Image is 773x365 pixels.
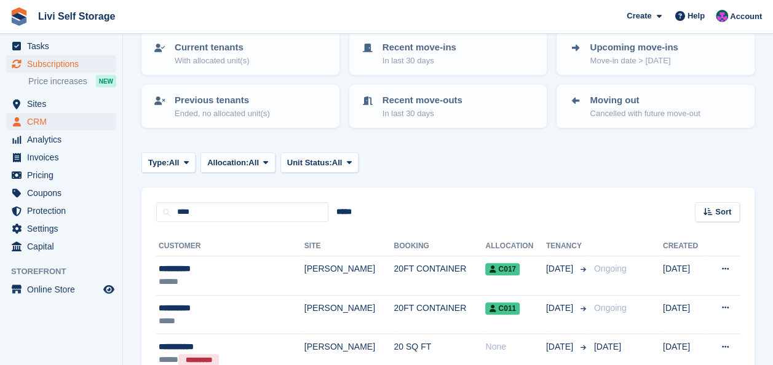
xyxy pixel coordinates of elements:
span: Ongoing [594,303,627,313]
a: menu [6,149,116,166]
a: menu [6,184,116,202]
p: With allocated unit(s) [175,55,249,67]
span: Sites [27,95,101,112]
a: menu [6,37,116,55]
span: Protection [27,202,101,219]
p: Move-in date > [DATE] [590,55,678,67]
p: Upcoming move-ins [590,41,678,55]
th: Site [304,237,394,256]
span: Coupons [27,184,101,202]
td: [PERSON_NAME] [304,295,394,334]
th: Customer [156,237,304,256]
span: Create [627,10,651,22]
span: Type: [148,157,169,169]
p: Recent move-ins [383,41,456,55]
td: 20FT CONTAINER [394,256,485,296]
span: All [169,157,180,169]
a: menu [6,131,116,148]
span: Tasks [27,37,101,55]
a: Preview store [101,282,116,297]
p: Cancelled with future move-out [590,108,700,120]
span: Ongoing [594,264,627,273]
span: C011 [485,302,520,315]
td: [PERSON_NAME] [304,256,394,296]
a: Price increases NEW [28,74,116,88]
a: Moving out Cancelled with future move-out [558,86,753,127]
span: [DATE] [546,340,576,353]
span: C017 [485,263,520,275]
a: menu [6,220,116,237]
td: [DATE] [663,256,707,296]
p: Current tenants [175,41,249,55]
button: Unit Status: All [280,152,359,173]
a: menu [6,95,116,112]
a: menu [6,113,116,130]
a: Recent move-outs In last 30 days [351,86,546,127]
span: Unit Status: [287,157,332,169]
span: [DATE] [546,302,576,315]
span: All [248,157,259,169]
a: Livi Self Storage [33,6,120,26]
span: Invoices [27,149,101,166]
a: menu [6,281,116,298]
a: menu [6,238,116,255]
span: Price increases [28,76,87,87]
span: Subscriptions [27,55,101,73]
span: [DATE] [594,342,621,351]
a: Previous tenants Ended, no allocated unit(s) [143,86,338,127]
span: Allocation: [207,157,248,169]
img: stora-icon-8386f47178a22dfd0bd8f6a31ec36ba5ce8667c1dd55bd0f319d3a0aa187defe.svg [10,7,28,26]
span: Settings [27,220,101,237]
a: menu [6,202,116,219]
p: In last 30 days [383,108,462,120]
p: Moving out [590,93,700,108]
span: Online Store [27,281,101,298]
p: Recent move-outs [383,93,462,108]
span: Storefront [11,265,122,278]
td: 20FT CONTAINER [394,295,485,334]
div: None [485,340,545,353]
th: Created [663,237,707,256]
span: Help [688,10,705,22]
th: Allocation [485,237,545,256]
p: In last 30 days [383,55,456,67]
span: Analytics [27,131,101,148]
span: All [332,157,343,169]
span: Account [730,10,762,23]
button: Type: All [141,152,196,173]
span: CRM [27,113,101,130]
a: Recent move-ins In last 30 days [351,33,546,74]
img: Graham Cameron [716,10,728,22]
td: [DATE] [663,295,707,334]
a: menu [6,167,116,184]
a: Upcoming move-ins Move-in date > [DATE] [558,33,753,74]
a: Current tenants With allocated unit(s) [143,33,338,74]
a: menu [6,55,116,73]
th: Booking [394,237,485,256]
span: Sort [715,206,731,218]
p: Ended, no allocated unit(s) [175,108,270,120]
div: NEW [96,75,116,87]
button: Allocation: All [200,152,276,173]
span: Capital [27,238,101,255]
span: Pricing [27,167,101,184]
p: Previous tenants [175,93,270,108]
th: Tenancy [546,237,589,256]
span: [DATE] [546,262,576,275]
